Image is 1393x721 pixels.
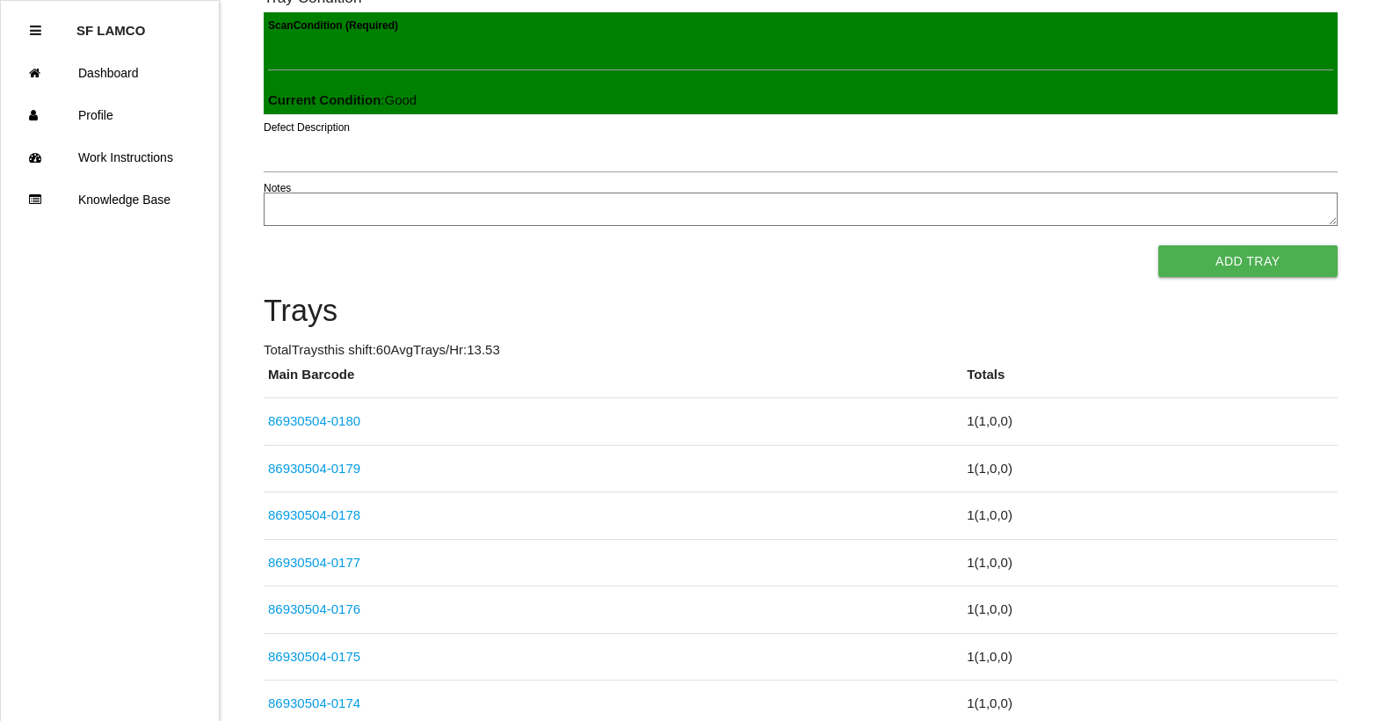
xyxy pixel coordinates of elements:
th: Main Barcode [264,365,962,398]
div: Close [30,10,41,52]
a: 86930504-0175 [268,649,360,664]
button: Add Tray [1158,245,1338,277]
a: 86930504-0178 [268,507,360,522]
label: Defect Description [264,120,350,135]
span: : Good [268,92,417,107]
a: 86930504-0179 [268,461,360,476]
a: Profile [1,94,219,136]
td: 1 ( 1 , 0 , 0 ) [962,445,1337,492]
a: Knowledge Base [1,178,219,221]
p: SF LAMCO [76,10,145,38]
a: Work Instructions [1,136,219,178]
p: Total Trays this shift: 60 Avg Trays /Hr: 13.53 [264,340,1338,360]
h4: Trays [264,295,1338,328]
label: Notes [264,180,291,196]
a: Dashboard [1,52,219,94]
td: 1 ( 1 , 0 , 0 ) [962,398,1337,446]
td: 1 ( 1 , 0 , 0 ) [962,539,1337,586]
th: Totals [962,365,1337,398]
a: 86930504-0176 [268,601,360,616]
a: 86930504-0180 [268,413,360,428]
b: Current Condition [268,92,381,107]
a: 86930504-0177 [268,555,360,570]
td: 1 ( 1 , 0 , 0 ) [962,586,1337,634]
a: 86930504-0174 [268,696,360,710]
b: Scan Condition (Required) [268,18,398,31]
td: 1 ( 1 , 0 , 0 ) [962,633,1337,681]
td: 1 ( 1 , 0 , 0 ) [962,492,1337,540]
